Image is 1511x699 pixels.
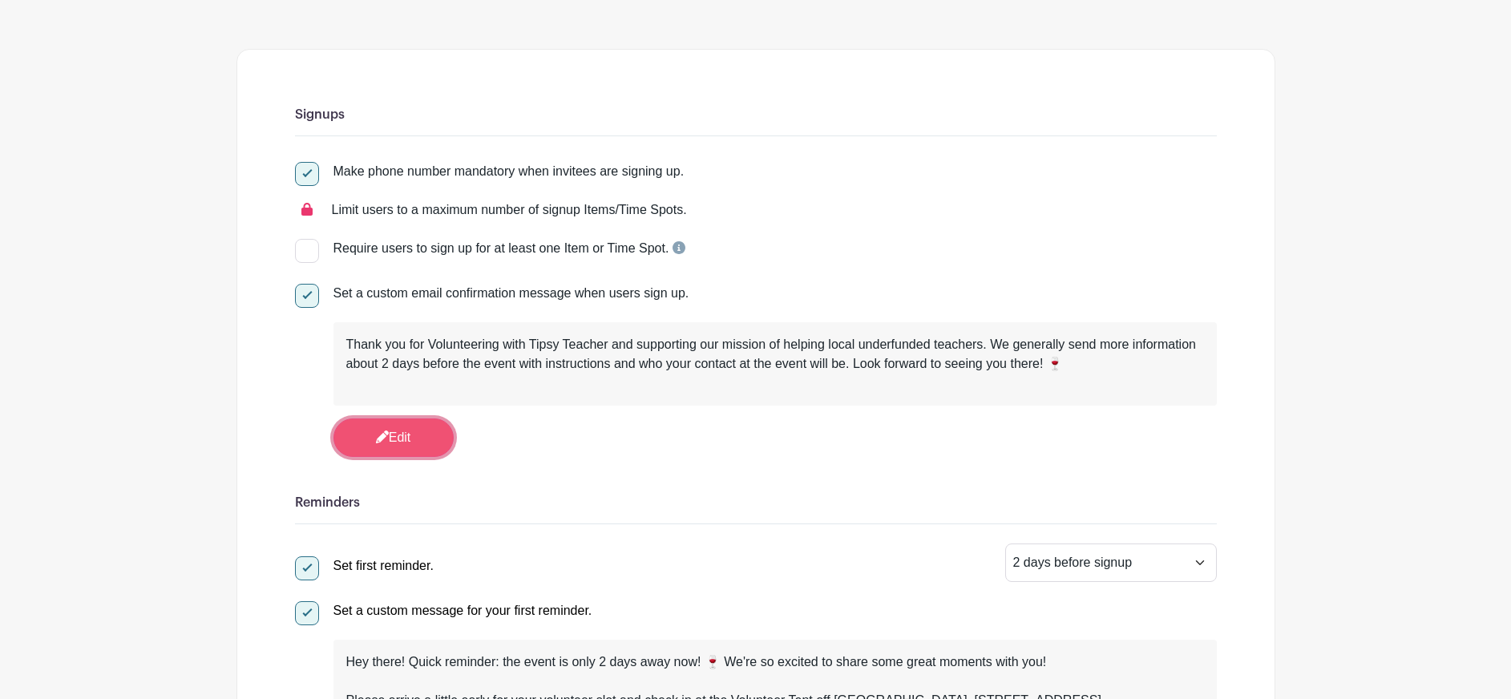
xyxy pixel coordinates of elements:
[295,559,434,572] a: Set first reminder.
[333,162,685,181] div: Make phone number mandatory when invitees are signing up.
[333,239,685,258] div: Require users to sign up for at least one Item or Time Spot.
[295,107,1217,123] h6: Signups
[346,335,1204,374] div: Thank you for Volunteering with Tipsy Teacher and supporting our mission of helping local underfu...
[346,653,1204,672] div: Hey there! Quick reminder: the event is only 2 days away now! 🍷 We're so excited to share some gr...
[333,418,454,457] a: Edit
[332,200,687,220] div: Limit users to a maximum number of signup Items/Time Spots.
[295,495,1217,511] h6: Reminders
[333,284,1217,303] div: Set a custom email confirmation message when users sign up.
[295,604,592,617] a: Set a custom message for your first reminder.
[333,556,434,576] div: Set first reminder.
[333,601,592,620] div: Set a custom message for your first reminder.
